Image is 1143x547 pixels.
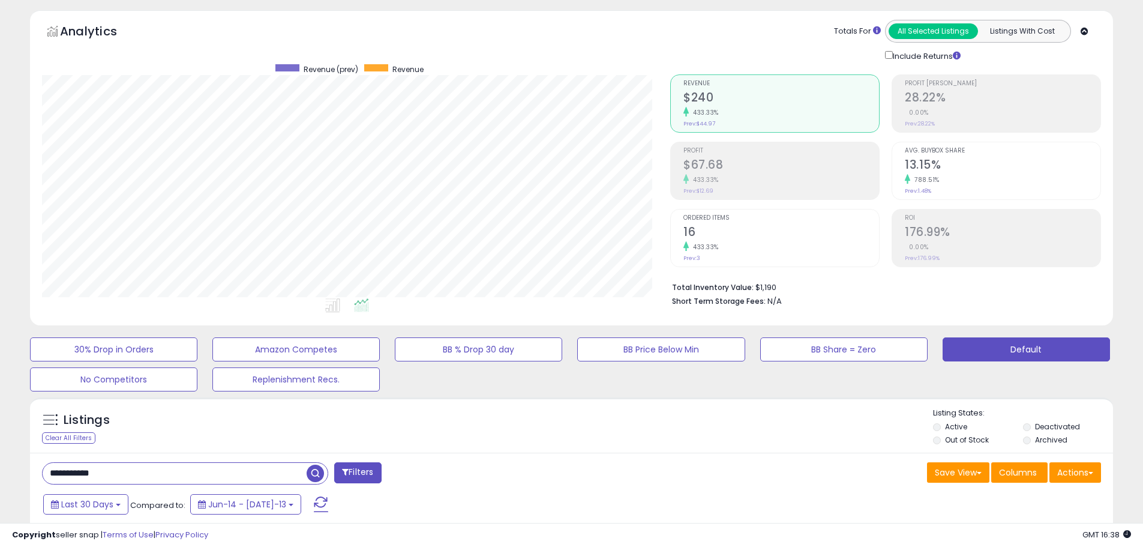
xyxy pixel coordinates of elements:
[945,422,967,432] label: Active
[1082,529,1131,540] span: 2025-08-13 16:38 GMT
[943,337,1110,361] button: Default
[933,408,1113,419] p: Listing States:
[689,175,719,184] small: 433.33%
[889,23,978,39] button: All Selected Listings
[64,412,110,429] h5: Listings
[1035,435,1067,445] label: Archived
[876,49,975,62] div: Include Returns
[577,337,745,361] button: BB Price Below Min
[927,462,989,483] button: Save View
[910,175,940,184] small: 788.51%
[945,435,989,445] label: Out of Stock
[672,279,1092,294] li: $1,190
[103,529,154,540] a: Terms of Use
[905,91,1100,107] h2: 28.22%
[905,187,931,195] small: Prev: 1.48%
[683,120,715,127] small: Prev: $44.97
[12,530,208,541] div: seller snap | |
[683,187,713,195] small: Prev: $12.69
[61,498,113,510] span: Last 30 Days
[905,243,929,252] small: 0.00%
[999,467,1037,479] span: Columns
[991,462,1048,483] button: Columns
[672,282,754,292] b: Total Inventory Value:
[905,158,1100,174] h2: 13.15%
[689,108,719,117] small: 433.33%
[683,225,879,241] h2: 16
[212,367,380,391] button: Replenishment Recs.
[1035,422,1080,432] label: Deactivated
[190,494,301,515] button: Jun-14 - [DATE]-13
[334,462,381,483] button: Filters
[683,215,879,222] span: Ordered Items
[130,500,185,511] span: Compared to:
[905,120,935,127] small: Prev: 28.22%
[392,64,424,74] span: Revenue
[905,255,940,262] small: Prev: 176.99%
[1049,462,1101,483] button: Actions
[683,91,879,107] h2: $240
[683,158,879,174] h2: $67.68
[30,367,197,391] button: No Competitors
[30,337,197,361] button: 30% Drop in Orders
[760,337,928,361] button: BB Share = Zero
[12,529,56,540] strong: Copyright
[672,296,766,306] b: Short Term Storage Fees:
[905,108,929,117] small: 0.00%
[42,432,95,444] div: Clear All Filters
[683,80,879,87] span: Revenue
[905,148,1100,154] span: Avg. Buybox Share
[905,225,1100,241] h2: 176.99%
[683,255,700,262] small: Prev: 3
[767,295,782,307] span: N/A
[683,148,879,154] span: Profit
[905,80,1100,87] span: Profit [PERSON_NAME]
[834,26,881,37] div: Totals For
[977,23,1067,39] button: Listings With Cost
[304,64,358,74] span: Revenue (prev)
[395,337,562,361] button: BB % Drop 30 day
[212,337,380,361] button: Amazon Competes
[689,243,719,252] small: 433.33%
[905,215,1100,222] span: ROI
[43,494,128,515] button: Last 30 Days
[155,529,208,540] a: Privacy Policy
[60,23,140,43] h5: Analytics
[208,498,286,510] span: Jun-14 - [DATE]-13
